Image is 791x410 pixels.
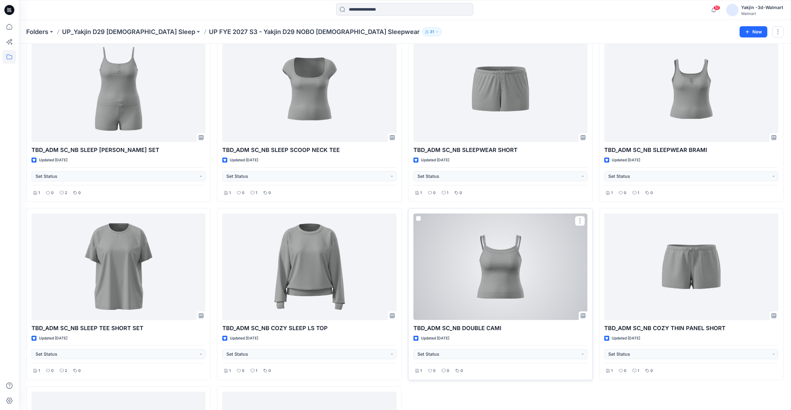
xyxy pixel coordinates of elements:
p: 0 [268,368,271,374]
p: Updated [DATE] [421,157,449,164]
p: 1 [256,190,257,196]
p: 1 [638,368,639,374]
p: 1 [611,190,613,196]
a: TBD_ADM SC_NB COZY THIN PANEL SHORT [604,213,778,320]
p: 0 [624,368,626,374]
a: TBD_ADM SC_NB SLEEP SCOOP NECK TEE [222,36,396,142]
p: 1 [38,368,40,374]
p: 1 [38,190,40,196]
p: 1 [420,368,422,374]
a: TBD_ADM SC_NB COZY SLEEP LS TOP [222,213,396,320]
p: 1 [229,368,231,374]
p: Updated [DATE] [39,157,67,164]
img: avatar [726,4,739,16]
p: 0 [242,368,244,374]
p: 1 [447,190,448,196]
p: TBD_ADM SC_NB SLEEPWEAR BRAMI [604,146,778,154]
a: TBD_ADM SC_NB SLEEPWEAR BRAMI [604,36,778,142]
p: 0 [268,190,271,196]
p: 0 [447,368,449,374]
p: TBD_ADM SC_NB COZY THIN PANEL SHORT [604,324,778,333]
p: 2 [65,190,67,196]
a: UP_Yakjin D29 [DEMOGRAPHIC_DATA] Sleep [62,27,195,36]
p: 0 [51,190,54,196]
p: 31 [430,28,434,35]
p: 1 [420,190,422,196]
p: TBD_ADM SC_NB COZY SLEEP LS TOP [222,324,396,333]
p: Updated [DATE] [421,335,449,342]
div: Walmart [741,11,783,16]
p: TBD_ADM SC_NB SLEEP [PERSON_NAME] SET [31,146,205,154]
p: 0 [650,368,653,374]
p: 0 [433,190,436,196]
p: 0 [650,190,653,196]
p: 0 [460,190,462,196]
a: Folders [26,27,48,36]
a: TBD_ADM SC_NB DOUBLE CAMI [413,213,587,320]
p: TBD_ADM SC_NB SLEEPWEAR SHORT [413,146,587,154]
a: TBD_ADM SC_NB SLEEP CAMI BOXER SET [31,36,205,142]
p: 1 [638,190,639,196]
p: TBD_ADM SC_NB SLEEP TEE SHORT SET [31,324,205,333]
p: TBD_ADM SC_NB SLEEP SCOOP NECK TEE [222,146,396,154]
p: 1 [229,190,231,196]
span: 10 [713,5,720,10]
p: 0 [242,190,244,196]
p: Updated [DATE] [39,335,67,342]
p: 1 [256,368,257,374]
p: TBD_ADM SC_NB DOUBLE CAMI [413,324,587,333]
p: 0 [78,190,81,196]
p: 1 [611,368,613,374]
button: New [740,26,767,37]
a: TBD_ADM SC_NB SLEEP TEE SHORT SET [31,213,205,320]
button: 31 [422,27,442,36]
p: Updated [DATE] [612,335,640,342]
p: UP FYE 2027 S3 - Yakjin D29 NOBO [DEMOGRAPHIC_DATA] Sleepwear [209,27,420,36]
div: Yakjin -3d-Walmart [741,4,783,11]
p: Updated [DATE] [230,335,258,342]
p: 0 [51,368,54,374]
p: 2 [65,368,67,374]
a: TBD_ADM SC_NB SLEEPWEAR SHORT [413,36,587,142]
p: 0 [433,368,436,374]
p: Updated [DATE] [230,157,258,164]
p: 0 [624,190,626,196]
p: Updated [DATE] [612,157,640,164]
p: 0 [461,368,463,374]
p: 0 [78,368,81,374]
